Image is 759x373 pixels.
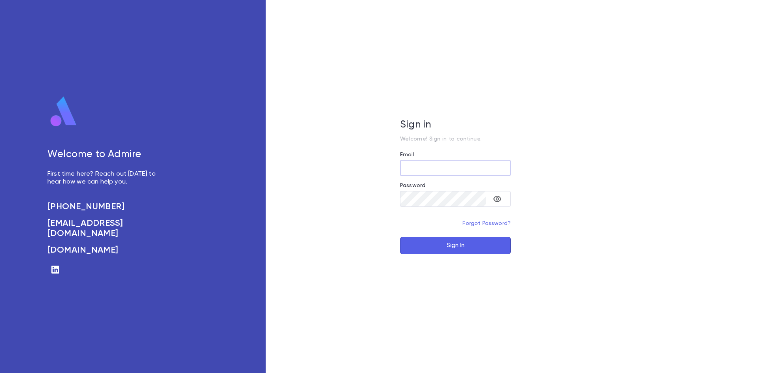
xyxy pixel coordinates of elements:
a: [EMAIL_ADDRESS][DOMAIN_NAME] [47,218,164,239]
label: Password [400,182,425,189]
p: First time here? Reach out [DATE] to hear how we can help you. [47,170,164,186]
a: [PHONE_NUMBER] [47,202,164,212]
button: Sign In [400,237,511,254]
h5: Sign in [400,119,511,131]
button: toggle password visibility [489,191,505,207]
img: logo [47,96,80,127]
p: Welcome! Sign in to continue. [400,136,511,142]
a: Forgot Password? [463,221,511,226]
label: Email [400,152,414,158]
a: [DOMAIN_NAME] [47,245,164,255]
h5: Welcome to Admire [47,149,164,161]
